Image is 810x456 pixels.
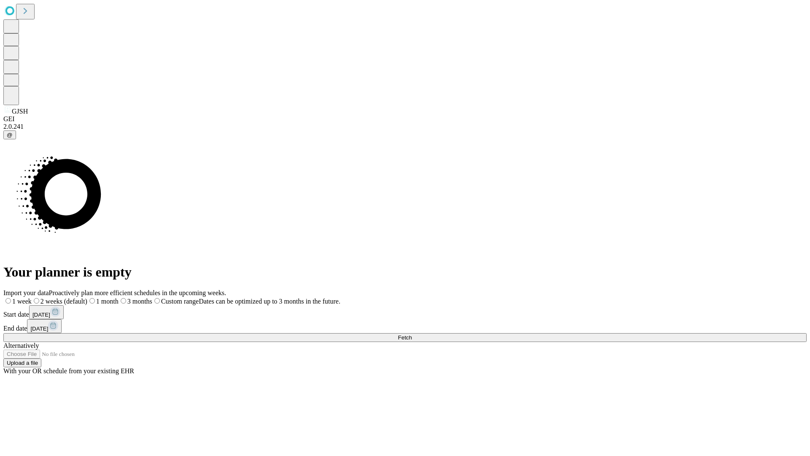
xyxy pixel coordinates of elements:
span: Import your data [3,289,49,296]
span: @ [7,132,13,138]
span: Fetch [398,334,412,341]
span: [DATE] [30,326,48,332]
span: [DATE] [32,312,50,318]
span: With your OR schedule from your existing EHR [3,367,134,375]
div: End date [3,319,807,333]
span: 1 week [12,298,32,305]
h1: Your planner is empty [3,264,807,280]
div: Start date [3,305,807,319]
span: Proactively plan more efficient schedules in the upcoming weeks. [49,289,226,296]
span: 1 month [96,298,119,305]
input: 2 weeks (default) [34,298,39,304]
button: [DATE] [29,305,64,319]
span: GJSH [12,108,28,115]
button: Fetch [3,333,807,342]
span: 3 months [127,298,152,305]
button: Upload a file [3,358,41,367]
input: 1 month [89,298,95,304]
button: @ [3,130,16,139]
button: [DATE] [27,319,62,333]
span: Alternatively [3,342,39,349]
input: 3 months [121,298,126,304]
input: Custom rangeDates can be optimized up to 3 months in the future. [154,298,160,304]
span: Custom range [161,298,199,305]
div: 2.0.241 [3,123,807,130]
span: 2 weeks (default) [40,298,87,305]
div: GEI [3,115,807,123]
input: 1 week [5,298,11,304]
span: Dates can be optimized up to 3 months in the future. [199,298,340,305]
